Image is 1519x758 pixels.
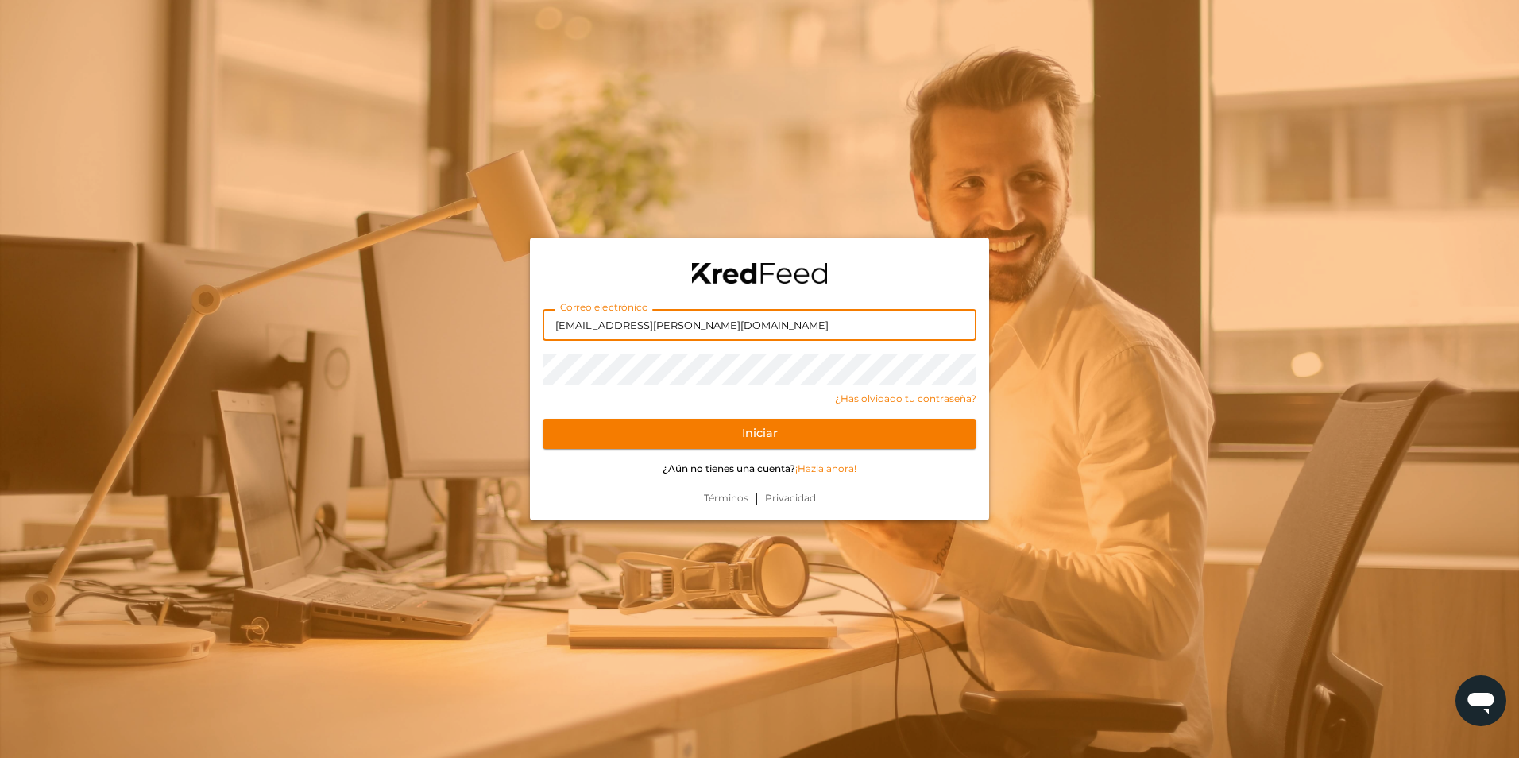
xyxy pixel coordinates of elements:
a: ¿Has olvidado tu contraseña? [543,392,976,406]
img: chatIcon [1465,685,1497,717]
label: Correo electrónico [555,301,652,315]
button: Iniciar [543,419,976,449]
a: ¡Hazla ahora! [795,462,856,474]
a: Privacidad [759,491,822,505]
p: ¿Aún no tienes una cuenta? [543,462,976,476]
img: logo-black.png [692,263,827,284]
a: Términos [698,491,755,505]
div: | [530,489,989,520]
